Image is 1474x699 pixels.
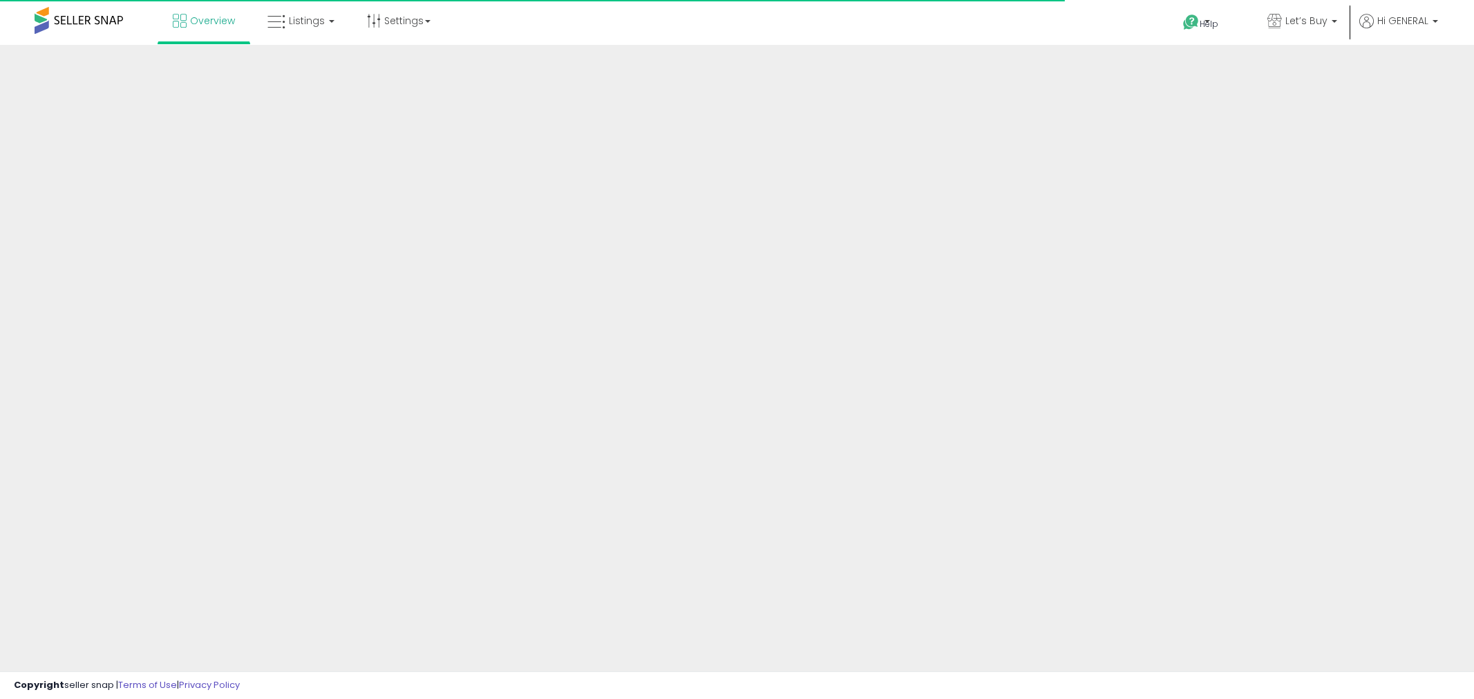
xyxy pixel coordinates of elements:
[1377,14,1428,28] span: Hi GENERAL
[289,14,325,28] span: Listings
[1285,14,1327,28] span: Let’s Buy
[1359,14,1438,45] a: Hi GENERAL
[1182,14,1200,31] i: Get Help
[1172,3,1245,45] a: Help
[190,14,235,28] span: Overview
[1200,18,1218,30] span: Help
